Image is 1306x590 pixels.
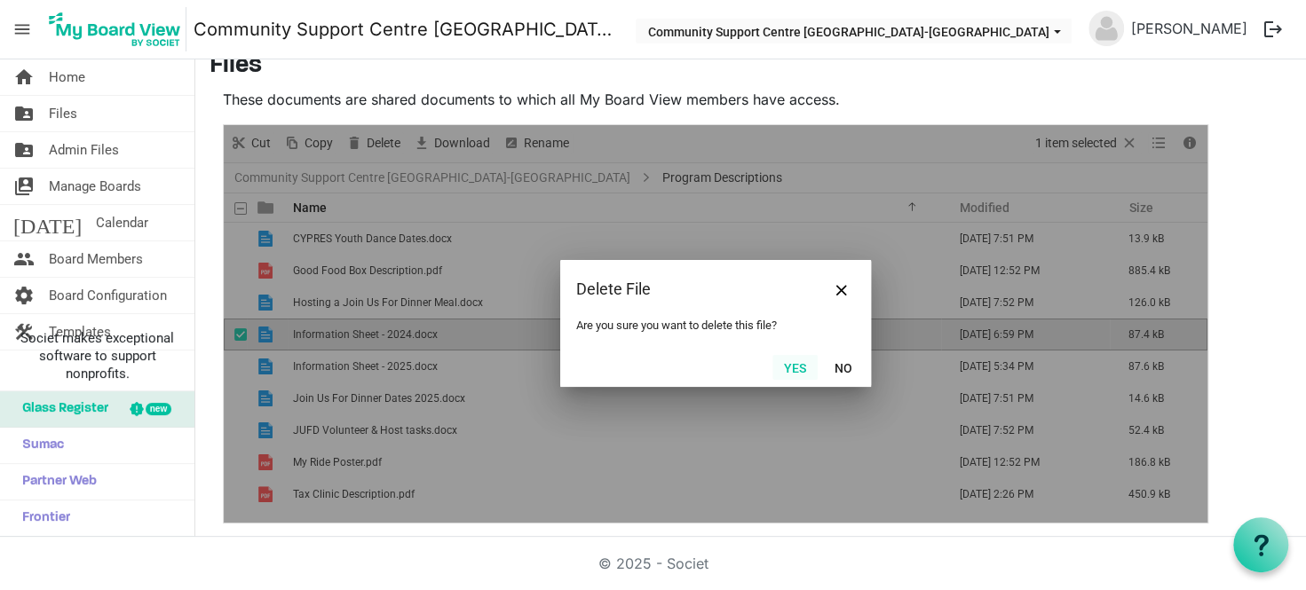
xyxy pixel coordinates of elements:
button: No [823,355,864,380]
img: My Board View Logo [44,7,186,51]
a: Community Support Centre [GEOGRAPHIC_DATA]-[GEOGRAPHIC_DATA] [194,12,618,47]
span: settings [13,278,35,313]
span: Board Members [49,241,143,277]
span: construction [13,314,35,350]
span: Frontier [13,500,70,536]
div: Delete File [576,276,799,303]
span: people [13,241,35,277]
a: [PERSON_NAME] [1124,11,1255,46]
span: menu [5,12,39,46]
span: Board Configuration [49,278,167,313]
span: home [13,59,35,95]
span: Glass Register [13,391,108,427]
img: no-profile-picture.svg [1088,11,1124,46]
span: Admin Files [49,132,119,168]
div: new [146,403,171,415]
span: [DATE] [13,205,82,240]
span: Sumac [13,428,64,463]
button: Yes [772,355,818,380]
a: © 2025 - Societ [598,555,708,572]
span: folder_shared [13,132,35,168]
span: switch_account [13,169,35,204]
p: These documents are shared documents to which all My Board View members have access. [223,89,1208,110]
button: Community Support Centre Haldimand-Norfolk dropdownbutton [636,19,1072,43]
span: Societ makes exceptional software to support nonprofits. [8,329,186,382]
span: Manage Boards [49,169,141,204]
span: Partner Web [13,464,97,500]
button: logout [1255,11,1292,48]
span: folder_shared [13,96,35,131]
span: Calendar [96,205,148,240]
span: Files [49,96,77,131]
a: My Board View Logo [44,7,194,51]
span: Home [49,59,85,95]
div: Are you sure you want to delete this file? [576,319,855,332]
span: Templates [49,314,111,350]
h3: Files [210,51,1292,82]
button: Close [828,276,855,303]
